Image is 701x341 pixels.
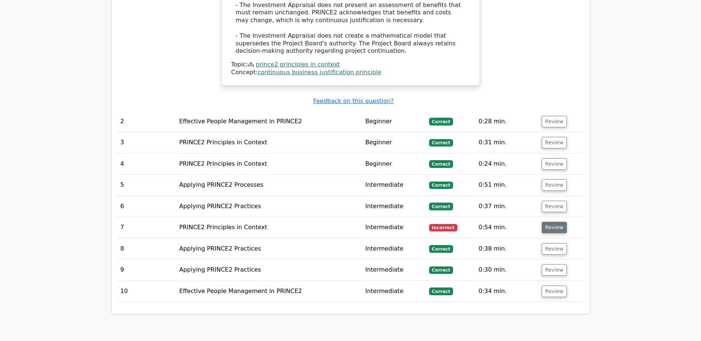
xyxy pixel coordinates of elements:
[542,243,567,255] button: Review
[542,286,567,297] button: Review
[362,111,426,132] td: Beginner
[429,182,453,189] span: Correct
[476,281,539,302] td: 0:34 min.
[176,132,362,153] td: PRINCE2 Principles in Context
[542,179,567,191] button: Review
[542,264,567,276] button: Review
[362,259,426,280] td: Intermediate
[176,281,362,302] td: Effective People Management in PRINCE2
[476,175,539,196] td: 0:51 min.
[176,259,362,280] td: Applying PRINCE2 Practices
[362,196,426,217] td: Intermediate
[256,61,340,68] a: prince2 principles in context
[118,154,176,175] td: 4
[429,224,457,231] span: Incorrect
[118,175,176,196] td: 5
[313,97,394,104] a: Feedback on this question?
[476,217,539,238] td: 0:54 min.
[231,61,470,69] div: Topic:
[118,196,176,217] td: 6
[362,281,426,302] td: Intermediate
[362,238,426,259] td: Intermediate
[258,69,381,76] a: continuous business justification principle
[362,132,426,153] td: Beginner
[476,111,539,132] td: 0:28 min.
[176,175,362,196] td: Applying PRINCE2 Processes
[476,259,539,280] td: 0:30 min.
[176,217,362,238] td: PRINCE2 Principles in Context
[362,175,426,196] td: Intermediate
[476,196,539,217] td: 0:37 min.
[362,217,426,238] td: Intermediate
[476,238,539,259] td: 0:38 min.
[542,222,567,233] button: Review
[429,203,453,210] span: Correct
[118,259,176,280] td: 9
[542,137,567,148] button: Review
[118,111,176,132] td: 2
[429,160,453,168] span: Correct
[176,238,362,259] td: Applying PRINCE2 Practices
[542,158,567,170] button: Review
[542,116,567,127] button: Review
[542,201,567,212] button: Review
[429,118,453,125] span: Correct
[429,245,453,252] span: Correct
[362,154,426,175] td: Beginner
[176,154,362,175] td: PRINCE2 Principles in Context
[429,139,453,147] span: Correct
[476,132,539,153] td: 0:31 min.
[176,196,362,217] td: Applying PRINCE2 Practices
[118,238,176,259] td: 8
[118,132,176,153] td: 3
[118,281,176,302] td: 10
[118,217,176,238] td: 7
[429,287,453,295] span: Correct
[429,266,453,274] span: Correct
[476,154,539,175] td: 0:24 min.
[231,69,470,76] div: Concept:
[176,111,362,132] td: Effective People Management in PRINCE2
